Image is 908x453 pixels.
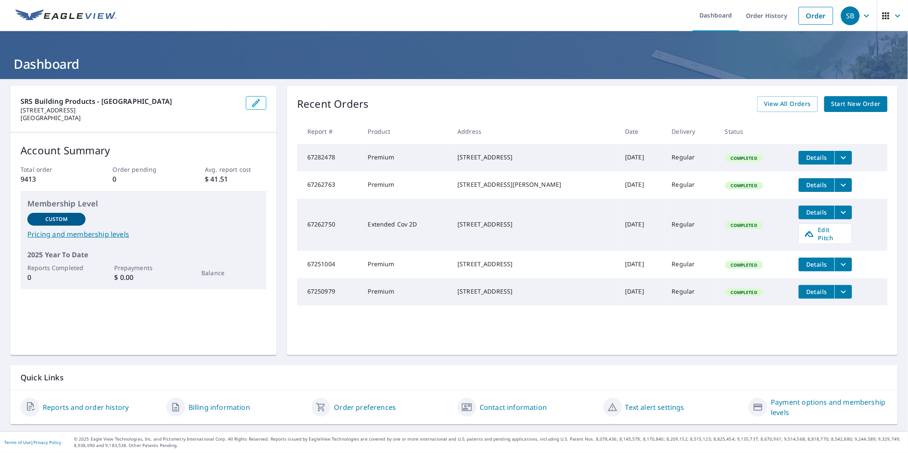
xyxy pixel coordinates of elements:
p: Balance [201,268,259,277]
a: Pricing and membership levels [27,229,259,239]
button: filesDropdownBtn-67250979 [834,285,852,299]
p: Membership Level [27,198,259,209]
p: [STREET_ADDRESS] [21,106,239,114]
span: Start New Order [831,99,881,109]
div: [STREET_ADDRESS] [457,220,611,229]
img: EV Logo [15,9,116,22]
th: Address [451,119,618,144]
button: detailsBtn-67282478 [799,151,834,165]
td: Premium [361,171,451,199]
p: Avg. report cost [205,165,266,174]
p: Order pending [113,165,174,174]
p: | [4,440,61,445]
p: Reports Completed [27,263,85,272]
button: filesDropdownBtn-67262763 [834,178,852,192]
a: View All Orders [757,96,818,112]
th: Date [618,119,665,144]
td: 67262763 [297,171,361,199]
td: 67250979 [297,278,361,306]
button: filesDropdownBtn-67262750 [834,206,852,219]
p: Custom [45,215,68,223]
td: Regular [665,144,718,171]
div: [STREET_ADDRESS] [457,287,611,296]
th: Product [361,119,451,144]
td: [DATE] [618,199,665,251]
td: [DATE] [618,144,665,171]
p: Quick Links [21,372,887,383]
div: [STREET_ADDRESS] [457,153,611,162]
a: Start New Order [824,96,887,112]
a: Payment options and membership levels [771,397,887,418]
span: View All Orders [764,99,811,109]
div: SB [841,6,860,25]
p: SRS Building Products - [GEOGRAPHIC_DATA] [21,96,239,106]
td: Premium [361,278,451,306]
p: $ 0.00 [115,272,173,282]
span: Edit Pitch [804,226,846,242]
button: filesDropdownBtn-67282478 [834,151,852,165]
span: Completed [726,222,762,228]
span: Completed [726,155,762,161]
td: Extended Cov 2D [361,199,451,251]
button: detailsBtn-67262750 [799,206,834,219]
p: Recent Orders [297,96,369,112]
span: Details [804,181,829,189]
div: [STREET_ADDRESS][PERSON_NAME] [457,180,611,189]
button: detailsBtn-67251004 [799,258,834,271]
button: detailsBtn-67262763 [799,178,834,192]
td: [DATE] [618,171,665,199]
span: Completed [726,262,762,268]
span: Details [804,288,829,296]
a: Order [799,7,833,25]
button: detailsBtn-67250979 [799,285,834,299]
td: 67262750 [297,199,361,251]
p: 0 [27,272,85,282]
span: Completed [726,289,762,295]
span: Completed [726,182,762,188]
a: Edit Pitch [799,224,852,244]
p: $ 41.51 [205,174,266,184]
a: Reports and order history [43,402,129,412]
a: Order preferences [334,402,396,412]
td: Premium [361,144,451,171]
span: Details [804,153,829,162]
p: 0 [113,174,174,184]
th: Report # [297,119,361,144]
span: Details [804,260,829,268]
a: Terms of Use [4,439,31,445]
a: Contact information [480,402,547,412]
p: Prepayments [115,263,173,272]
td: [DATE] [618,278,665,306]
a: Billing information [189,402,250,412]
p: Total order [21,165,82,174]
td: Regular [665,199,718,251]
span: Details [804,208,829,216]
a: Privacy Policy [33,439,61,445]
td: Regular [665,251,718,278]
button: filesDropdownBtn-67251004 [834,258,852,271]
p: 2025 Year To Date [27,250,259,260]
p: Account Summary [21,143,266,158]
td: 67282478 [297,144,361,171]
td: [DATE] [618,251,665,278]
p: 9413 [21,174,82,184]
th: Delivery [665,119,718,144]
p: [GEOGRAPHIC_DATA] [21,114,239,122]
td: Premium [361,251,451,278]
td: 67251004 [297,251,361,278]
th: Status [718,119,792,144]
a: Text alert settings [625,402,684,412]
td: Regular [665,278,718,306]
div: [STREET_ADDRESS] [457,260,611,268]
h1: Dashboard [10,55,898,73]
p: © 2025 Eagle View Technologies, Inc. and Pictometry International Corp. All Rights Reserved. Repo... [74,436,904,449]
td: Regular [665,171,718,199]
